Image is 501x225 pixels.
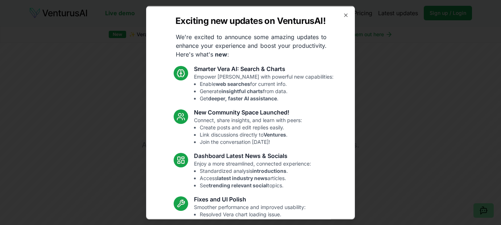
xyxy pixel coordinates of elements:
[175,15,326,26] h2: Exciting new updates on VenturusAI!
[208,95,277,101] strong: deeper, faster AI assistance
[200,87,334,95] li: Generate from data.
[194,151,311,160] h3: Dashboard Latest News & Socials
[252,167,286,174] strong: introductions
[194,64,334,73] h3: Smarter Vera AI: Search & Charts
[200,211,306,218] li: Resolved Vera chart loading issue.
[200,131,302,138] li: Link discussions directly to .
[217,175,268,181] strong: latest industry news
[215,50,227,58] strong: new
[221,88,263,94] strong: insightful charts
[200,167,311,174] li: Standardized analysis .
[200,174,311,182] li: Access articles.
[209,182,268,188] strong: trending relevant social
[194,116,302,145] p: Connect, share insights, and learn with peers:
[200,218,306,225] li: Fixed mobile chat & sidebar glitches.
[216,80,250,87] strong: web searches
[264,131,286,137] strong: Ventures
[200,138,302,145] li: Join the conversation [DATE]!
[200,182,311,189] li: See topics.
[200,80,334,87] li: Enable for current info.
[170,32,332,58] p: We're excited to announce some amazing updates to enhance your experience and boost your producti...
[194,195,306,203] h3: Fixes and UI Polish
[200,124,302,131] li: Create posts and edit replies easily.
[194,73,334,102] p: Empower [PERSON_NAME] with powerful new capabilities:
[194,108,302,116] h3: New Community Space Launched!
[194,160,311,189] p: Enjoy a more streamlined, connected experience:
[200,95,334,102] li: Get .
